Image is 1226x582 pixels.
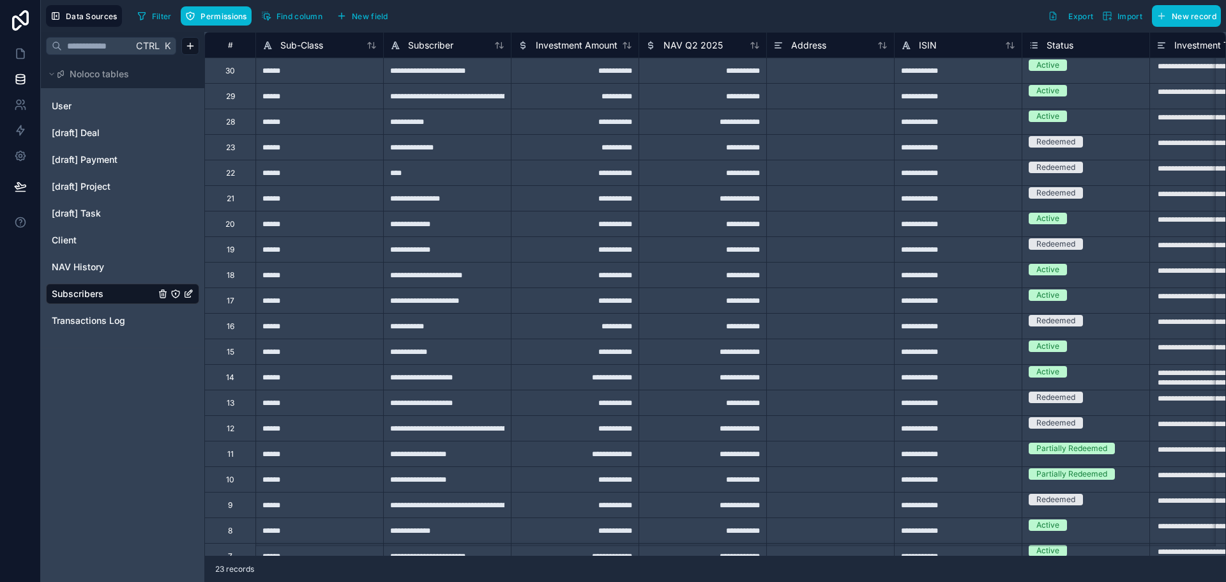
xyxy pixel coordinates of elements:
button: Filter [132,6,176,26]
a: User [52,100,155,112]
div: Redeemed [1036,162,1075,173]
div: 13 [227,398,234,408]
a: Transactions Log [52,314,155,327]
div: Redeemed [1036,417,1075,429]
span: Subscribers [52,287,103,300]
span: K [163,42,172,50]
a: [draft] Task [52,207,155,220]
div: NAV History [46,257,199,277]
div: 10 [226,475,234,485]
div: 22 [226,168,235,178]
a: [draft] Deal [52,126,155,139]
div: Active [1036,519,1059,531]
div: Active [1036,59,1059,71]
div: [draft] Deal [46,123,199,143]
button: Noloco tables [46,65,192,83]
a: Client [52,234,155,247]
span: Address [791,39,826,52]
div: 11 [227,449,234,459]
span: Data Sources [66,11,117,21]
button: New record [1152,5,1221,27]
div: 28 [226,117,235,127]
button: Data Sources [46,5,122,27]
div: 15 [227,347,234,357]
div: [draft] Payment [46,149,199,170]
div: Active [1036,545,1059,556]
div: 16 [227,321,234,332]
div: Active [1036,85,1059,96]
div: 14 [226,372,234,383]
div: 29 [226,91,235,102]
div: Redeemed [1036,136,1075,148]
span: Investment Amount [536,39,617,52]
div: 8 [228,526,232,536]
div: Active [1036,111,1059,122]
span: Ctrl [135,38,161,54]
div: Redeemed [1036,392,1075,403]
div: 9 [228,500,232,510]
div: 18 [227,270,234,280]
div: Active [1036,366,1059,378]
div: Redeemed [1036,238,1075,250]
a: Subscribers [52,287,155,300]
div: Active [1036,341,1059,352]
span: Noloco tables [70,68,129,80]
div: Active [1036,213,1059,224]
span: Filter [152,11,172,21]
div: 12 [227,424,234,434]
div: Active [1036,289,1059,301]
span: Status [1047,39,1073,52]
span: Permissions [201,11,246,21]
div: 30 [225,66,235,76]
div: Redeemed [1036,494,1075,505]
button: Export [1043,5,1098,27]
a: [draft] Payment [52,153,155,166]
span: Client [52,234,77,247]
a: New record [1147,5,1221,27]
div: 7 [228,551,232,562]
span: NAV History [52,261,104,273]
div: 17 [227,296,234,306]
span: 23 records [215,564,254,574]
span: Find column [276,11,322,21]
div: Active [1036,264,1059,275]
span: Subscriber [408,39,453,52]
span: Import [1117,11,1142,21]
span: New record [1172,11,1216,21]
a: [draft] Project [52,180,155,193]
div: [draft] Project [46,176,199,197]
div: [draft] Task [46,203,199,224]
span: NAV Q2 2025 [663,39,723,52]
span: Sub-Class [280,39,323,52]
span: [draft] Deal [52,126,100,139]
a: NAV History [52,261,155,273]
button: Permissions [181,6,251,26]
span: User [52,100,72,112]
div: User [46,96,199,116]
div: # [215,40,246,50]
div: Subscribers [46,284,199,304]
span: Transactions Log [52,314,125,327]
a: Permissions [181,6,256,26]
div: 21 [227,194,234,204]
div: Redeemed [1036,315,1075,326]
button: Find column [257,6,327,26]
span: [draft] Task [52,207,101,220]
span: Export [1068,11,1093,21]
span: ISIN [919,39,937,52]
div: 19 [227,245,234,255]
button: Import [1098,5,1147,27]
div: Transactions Log [46,310,199,331]
span: [draft] Payment [52,153,117,166]
div: 20 [225,219,235,229]
div: Client [46,230,199,250]
div: Redeemed [1036,187,1075,199]
button: New field [332,6,393,26]
div: Partially Redeemed [1036,468,1107,480]
span: [draft] Project [52,180,110,193]
div: Partially Redeemed [1036,443,1107,454]
div: 23 [226,142,235,153]
span: New field [352,11,388,21]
